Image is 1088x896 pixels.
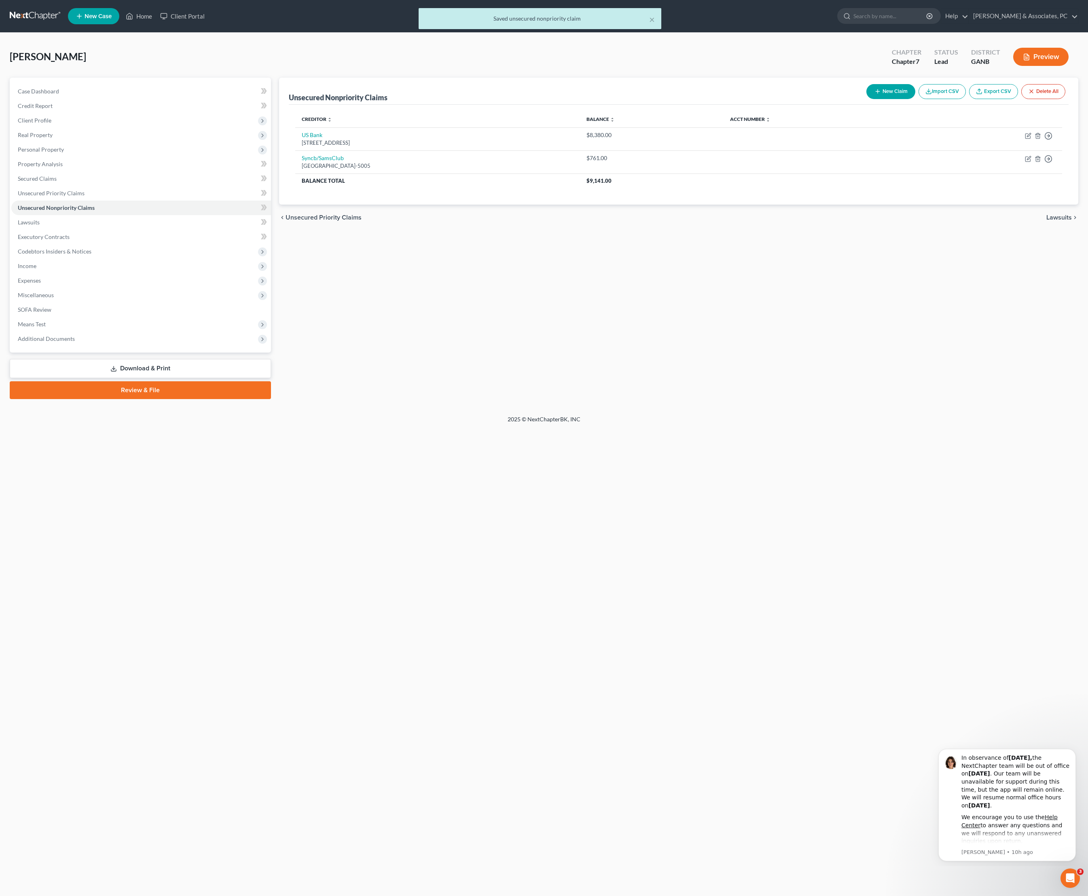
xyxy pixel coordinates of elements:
span: Real Property [18,131,53,138]
div: Chapter [892,48,921,57]
span: [PERSON_NAME] [10,51,86,62]
iframe: Intercom live chat [1060,869,1080,888]
a: Unsecured Nonpriority Claims [11,201,271,215]
i: unfold_more [610,117,615,122]
a: SOFA Review [11,302,271,317]
a: Export CSV [969,84,1018,99]
div: Chapter [892,57,921,66]
div: Saved unsecured nonpriority claim [425,15,655,23]
span: Executory Contracts [18,233,70,240]
a: Case Dashboard [11,84,271,99]
span: Lawsuits [1046,214,1072,221]
button: New Claim [866,84,915,99]
span: Lawsuits [18,219,40,226]
span: Codebtors Insiders & Notices [18,248,91,255]
span: Additional Documents [18,335,75,342]
a: Download & Print [10,359,271,378]
a: Review & File [10,381,271,399]
div: District [971,48,1000,57]
div: $761.00 [586,154,718,162]
button: chevron_left Unsecured Priority Claims [279,214,362,221]
i: chevron_left [279,214,286,221]
i: unfold_more [327,117,332,122]
span: Secured Claims [18,175,57,182]
div: Unsecured Nonpriority Claims [289,93,387,102]
a: Syncb/SamsClub [302,154,344,161]
button: Delete All [1021,84,1065,99]
a: Acct Number unfold_more [730,116,770,122]
span: 3 [1077,869,1084,875]
span: Personal Property [18,146,64,153]
div: Status [934,48,958,57]
div: 2025 © NextChapterBK, INC [313,415,775,430]
span: Unsecured Priority Claims [18,190,85,197]
div: [STREET_ADDRESS] [302,139,574,147]
span: Client Profile [18,117,51,124]
div: [GEOGRAPHIC_DATA]-5005 [302,162,574,170]
i: chevron_right [1072,214,1078,221]
span: SOFA Review [18,306,51,313]
button: Preview [1013,48,1069,66]
span: Credit Report [18,102,53,109]
div: $8,380.00 [586,131,718,139]
th: Balance Total [295,173,580,188]
a: Balance unfold_more [586,116,615,122]
span: Unsecured Priority Claims [286,214,362,221]
span: Case Dashboard [18,88,59,95]
div: Lead [934,57,958,66]
span: 7 [916,57,919,65]
a: Unsecured Priority Claims [11,186,271,201]
button: × [649,15,655,24]
span: Income [18,262,36,269]
button: Import CSV [919,84,966,99]
span: Means Test [18,321,46,328]
span: $9,141.00 [586,178,612,184]
span: Miscellaneous [18,292,54,298]
i: unfold_more [766,117,770,122]
a: Lawsuits [11,215,271,230]
a: Credit Report [11,99,271,113]
button: Lawsuits chevron_right [1046,214,1078,221]
a: Secured Claims [11,171,271,186]
a: Property Analysis [11,157,271,171]
a: Executory Contracts [11,230,271,244]
iframe: Intercom notifications message [926,708,1088,866]
span: Expenses [18,277,41,284]
a: Creditor unfold_more [302,116,332,122]
span: Property Analysis [18,161,63,167]
div: GANB [971,57,1000,66]
span: Unsecured Nonpriority Claims [18,204,95,211]
a: US Bank [302,131,322,138]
